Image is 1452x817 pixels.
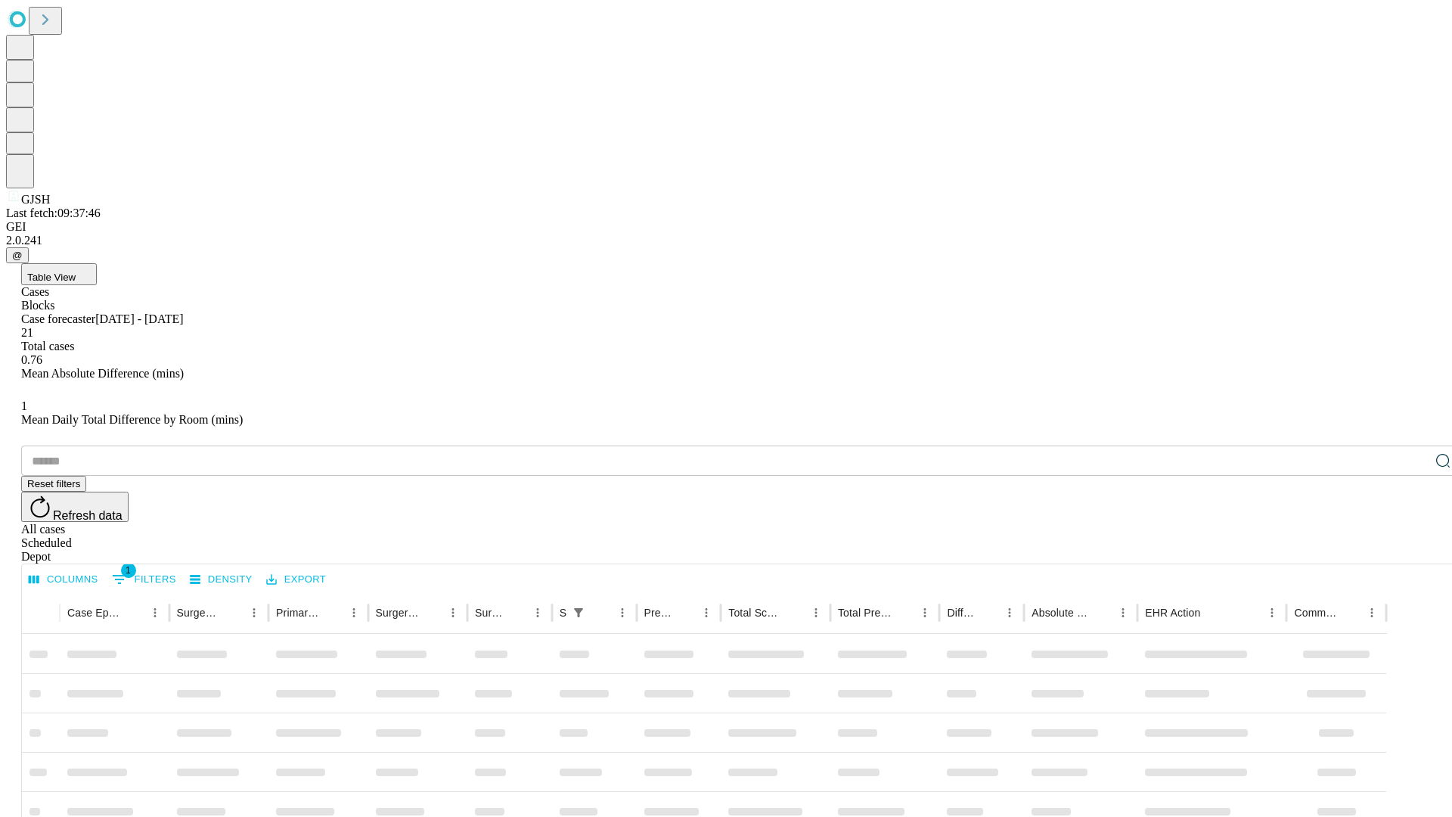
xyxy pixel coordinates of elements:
button: Sort [506,602,527,623]
button: Menu [343,602,365,623]
button: Show filters [108,567,180,592]
div: EHR Action [1145,607,1200,619]
button: Sort [591,602,612,623]
div: Surgery Date [475,607,504,619]
button: Sort [1202,602,1223,623]
button: Sort [978,602,999,623]
button: Menu [1361,602,1382,623]
button: Sort [322,602,343,623]
button: Show filters [568,602,589,623]
button: Reset filters [21,476,86,492]
div: Total Predicted Duration [838,607,892,619]
span: Mean Absolute Difference (mins) [21,367,184,380]
span: Table View [27,272,76,283]
button: Menu [805,602,827,623]
button: @ [6,247,29,263]
div: Difference [947,607,976,619]
div: 2.0.241 [6,234,1446,247]
div: Scheduled In Room Duration [560,607,566,619]
button: Sort [893,602,914,623]
button: Menu [1261,602,1283,623]
button: Sort [123,602,144,623]
span: Reset filters [27,478,80,489]
button: Table View [21,263,97,285]
span: 0.76 [21,353,42,366]
span: Mean Daily Total Difference by Room (mins) [21,413,243,426]
div: Predicted In Room Duration [644,607,674,619]
button: Density [186,568,256,592]
div: Comments [1294,607,1338,619]
button: Sort [1340,602,1361,623]
span: [DATE] - [DATE] [95,312,183,325]
button: Menu [696,602,717,623]
button: Sort [222,602,244,623]
button: Menu [527,602,548,623]
span: 21 [21,326,33,339]
div: Absolute Difference [1032,607,1090,619]
button: Select columns [25,568,102,592]
span: 1 [21,399,27,412]
div: Surgeon Name [177,607,221,619]
div: GEI [6,220,1446,234]
span: @ [12,250,23,261]
button: Sort [421,602,442,623]
span: Last fetch: 09:37:46 [6,207,101,219]
div: Primary Service [276,607,320,619]
div: 1 active filter [568,602,589,623]
button: Menu [914,602,935,623]
div: Surgery Name [376,607,420,619]
button: Sort [1091,602,1112,623]
div: Case Epic Id [67,607,122,619]
button: Refresh data [21,492,129,522]
button: Export [262,568,330,592]
button: Sort [784,602,805,623]
div: Total Scheduled Duration [728,607,783,619]
span: GJSH [21,193,50,206]
span: Total cases [21,340,74,353]
button: Menu [442,602,464,623]
span: Refresh data [53,509,123,522]
button: Menu [1112,602,1134,623]
button: Menu [999,602,1020,623]
span: Case forecaster [21,312,95,325]
button: Menu [244,602,265,623]
button: Sort [675,602,696,623]
button: Menu [144,602,166,623]
span: 1 [121,563,136,578]
button: Menu [612,602,633,623]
